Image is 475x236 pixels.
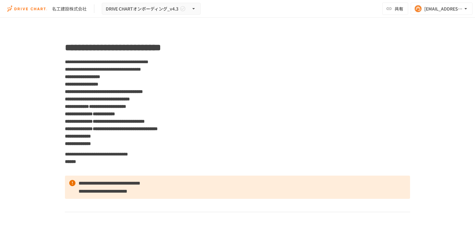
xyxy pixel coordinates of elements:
span: DRIVE CHARTオンボーディング_v4.3 [106,5,178,13]
button: 共有 [382,2,408,15]
span: 共有 [395,5,403,12]
div: 名工建設株式会社 [52,6,87,12]
button: [EMAIL_ADDRESS][DOMAIN_NAME] [411,2,473,15]
button: DRIVE CHARTオンボーディング_v4.3 [102,3,201,15]
div: [EMAIL_ADDRESS][DOMAIN_NAME] [424,5,463,13]
img: i9VDDS9JuLRLX3JIUyK59LcYp6Y9cayLPHs4hOxMB9W [7,4,47,14]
